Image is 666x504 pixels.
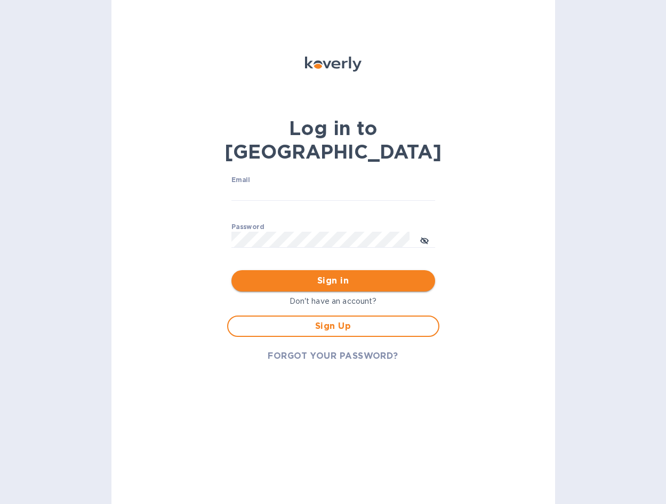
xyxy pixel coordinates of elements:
[224,116,442,163] b: Log in to [GEOGRAPHIC_DATA]
[231,177,250,184] label: Email
[231,270,435,292] button: Sign in
[259,345,407,367] button: FORGOT YOUR PASSWORD?
[227,316,439,337] button: Sign Up
[240,274,427,287] span: Sign in
[231,224,264,231] label: Password
[227,296,439,307] p: Don't have an account?
[237,320,430,333] span: Sign Up
[268,350,398,363] span: FORGOT YOUR PASSWORD?
[414,229,435,250] button: toggle password visibility
[305,57,362,72] img: Koverly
